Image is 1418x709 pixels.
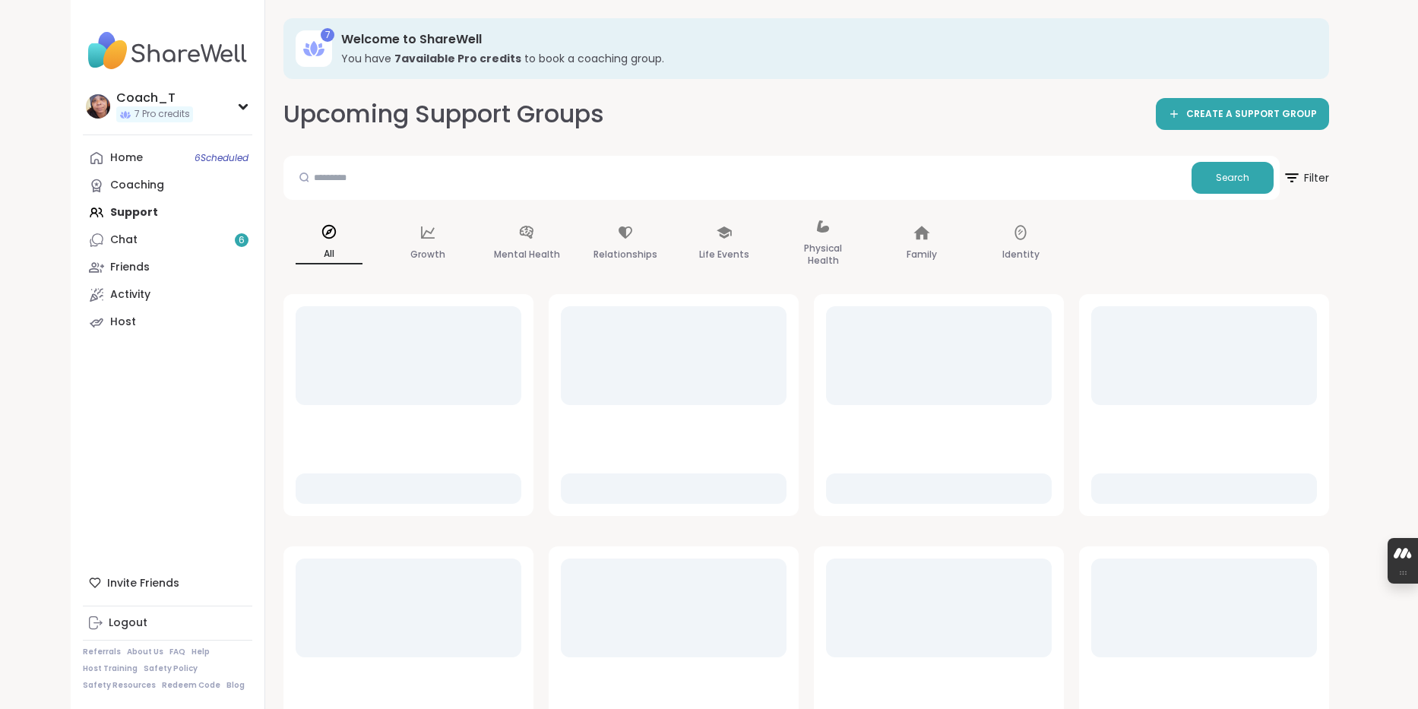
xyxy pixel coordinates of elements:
span: 7 Pro credits [135,108,190,121]
p: Life Events [699,245,749,264]
img: ShareWell Nav Logo [83,24,252,78]
a: Safety Resources [83,680,156,691]
div: Invite Friends [83,569,252,597]
p: Growth [410,245,445,264]
p: Mental Health [494,245,560,264]
span: 6 Scheduled [195,152,248,164]
p: Family [907,245,937,264]
p: Physical Health [790,239,856,270]
span: 6 [239,234,245,247]
h3: Welcome to ShareWell [341,31,1308,48]
a: Host Training [83,663,138,674]
div: Activity [110,287,150,302]
h3: You have to book a coaching group. [341,51,1308,66]
a: Referrals [83,647,121,657]
img: Coach_T [86,94,110,119]
div: Coach_T [116,90,193,106]
span: Search [1216,171,1249,185]
div: Home [110,150,143,166]
a: CREATE A SUPPORT GROUP [1156,98,1329,130]
a: Coaching [83,172,252,199]
a: About Us [127,647,163,657]
a: Safety Policy [144,663,198,674]
a: Home6Scheduled [83,144,252,172]
div: Chat [110,233,138,248]
a: Chat6 [83,226,252,254]
b: 7 available Pro credit s [394,51,521,66]
p: Identity [1002,245,1040,264]
a: Host [83,309,252,336]
div: Host [110,315,136,330]
a: FAQ [169,647,185,657]
span: CREATE A SUPPORT GROUP [1186,108,1317,121]
a: Activity [83,281,252,309]
button: Filter [1283,156,1329,200]
button: Search [1192,162,1274,194]
a: Logout [83,609,252,637]
a: Blog [226,680,245,691]
div: Friends [110,260,150,275]
a: Redeem Code [162,680,220,691]
a: Friends [83,254,252,281]
p: All [296,245,362,264]
div: Coaching [110,178,164,193]
h2: Upcoming Support Groups [283,97,604,131]
div: Logout [109,616,147,631]
span: Filter [1283,160,1329,196]
p: Relationships [593,245,657,264]
div: 7 [321,28,334,42]
a: Help [191,647,210,657]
